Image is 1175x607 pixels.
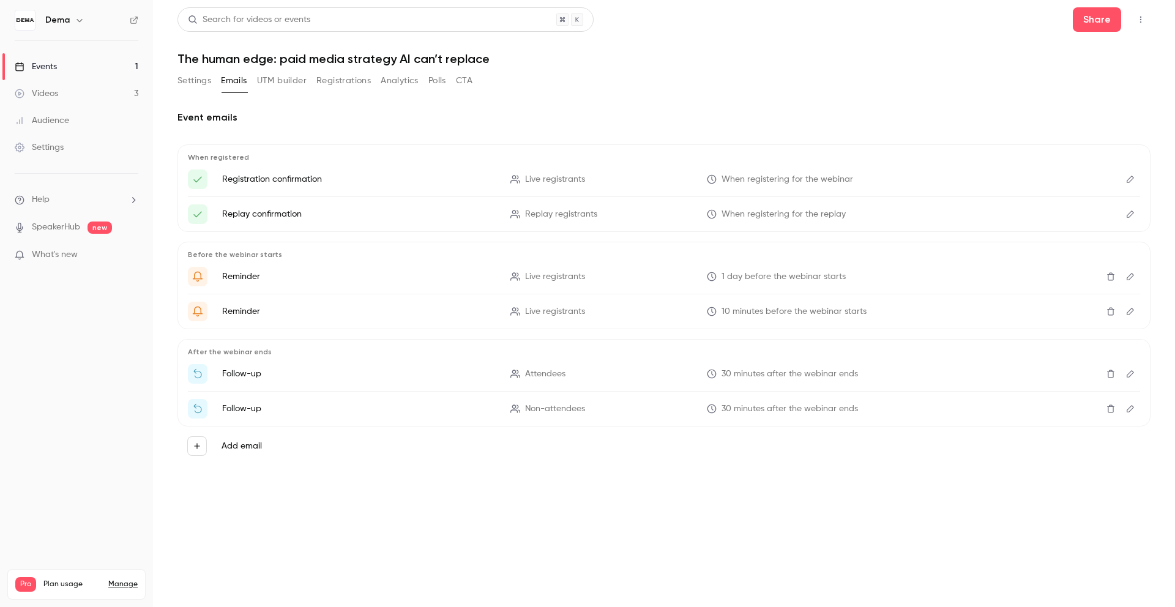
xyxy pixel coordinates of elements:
span: When registering for the replay [722,208,846,221]
li: Watch the replay of {{ event_name }} [188,399,1140,419]
img: Dema [15,10,35,30]
div: Audience [15,114,69,127]
a: Manage [108,579,138,589]
p: Reminder [222,270,496,283]
label: Add email [222,440,262,452]
span: new [88,222,112,234]
iframe: Noticeable Trigger [124,250,138,261]
span: 30 minutes after the webinar ends [722,368,858,381]
span: Live registrants [525,270,585,283]
span: Replay registrants [525,208,597,221]
span: Attendees [525,368,565,381]
button: Delete [1101,364,1121,384]
p: When registered [188,152,1140,162]
button: Delete [1101,399,1121,419]
button: Edit [1121,302,1140,321]
button: Polls [428,71,446,91]
button: Registrations [316,71,371,91]
button: Share [1073,7,1121,32]
p: Reminder [222,305,496,318]
h6: Dema [45,14,70,26]
p: Replay confirmation [222,208,496,220]
button: Analytics [381,71,419,91]
span: Pro [15,577,36,592]
div: Search for videos or events [188,13,310,26]
li: Here's your access link to {{ event_name }}! [188,169,1140,189]
span: Plan usage [43,579,101,589]
span: What's new [32,248,78,261]
span: 30 minutes after the webinar ends [722,403,858,415]
button: Delete [1101,302,1121,321]
li: Here's your access link to {{ event_name }}! [188,204,1140,224]
span: 10 minutes before the webinar starts [722,305,867,318]
button: Edit [1121,267,1140,286]
p: After the webinar ends [188,347,1140,357]
button: Edit [1121,399,1140,419]
li: Thanks for attending {{ event_name }} [188,364,1140,384]
li: help-dropdown-opener [15,193,138,206]
div: Settings [15,141,64,154]
button: Settings [177,71,211,91]
a: SpeakerHub [32,221,80,234]
button: Emails [221,71,247,91]
span: Non-attendees [525,403,585,415]
button: Edit [1121,169,1140,189]
button: Edit [1121,364,1140,384]
li: Get Ready for '{{ event_name }}' tomorrow! [188,267,1140,286]
p: Before the webinar starts [188,250,1140,259]
p: Registration confirmation [222,173,496,185]
h2: Event emails [177,110,1151,125]
span: 1 day before the webinar starts [722,270,846,283]
p: Follow-up [222,368,496,380]
span: Live registrants [525,173,585,186]
span: When registering for the webinar [722,173,853,186]
h1: The human edge: paid media strategy AI can’t replace [177,51,1151,66]
button: Edit [1121,204,1140,224]
p: Follow-up [222,403,496,415]
span: Help [32,193,50,206]
span: Live registrants [525,305,585,318]
div: Events [15,61,57,73]
li: {{ event_name }} is about to go live [188,302,1140,321]
div: Videos [15,88,58,100]
button: UTM builder [257,71,307,91]
button: Delete [1101,267,1121,286]
button: CTA [456,71,472,91]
